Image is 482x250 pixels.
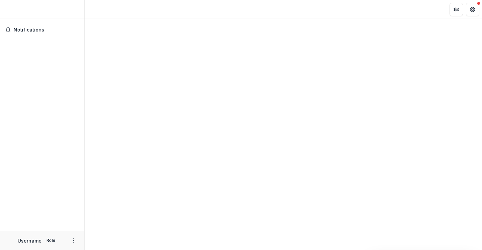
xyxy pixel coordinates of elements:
p: Username [18,237,42,244]
button: More [69,236,77,245]
button: Partners [450,3,463,16]
span: Notifications [14,27,79,33]
p: Role [44,237,57,244]
button: Notifications [3,24,81,35]
button: Get Help [466,3,479,16]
